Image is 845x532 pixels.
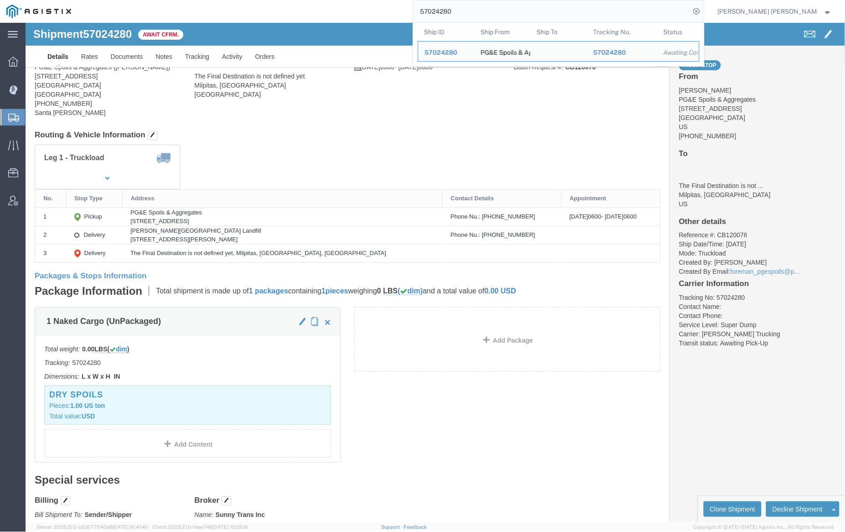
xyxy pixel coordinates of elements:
iframe: FS Legacy Container [26,23,845,522]
div: 57024280 [425,48,468,57]
span: Copyright © [DATE]-[DATE] Agistix Inc., All Rights Reserved [694,523,834,531]
span: [DATE] 10:41:40 [113,524,148,530]
span: 57024280 [593,49,626,56]
th: Ship From [474,23,531,41]
th: Tracking Nu. [587,23,658,41]
img: logo [6,5,71,18]
div: 57024280 [593,48,651,57]
span: Kayte Bray Dogali [718,6,818,16]
span: 57024280 [425,49,457,56]
span: [DATE] 10:25:10 [213,524,248,530]
a: Feedback [404,524,427,530]
th: Ship ID [418,23,474,41]
th: Status [657,23,700,41]
a: Support [381,524,404,530]
span: Server: 2025.21.0-c63077040a8 [36,524,148,530]
th: Ship To [530,23,587,41]
div: Awaiting Confirmation [664,48,693,57]
input: Search for shipment number, reference number [413,0,690,22]
span: Client: 2025.21.0-faee749 [152,524,248,530]
table: Search Results [418,23,704,66]
div: PG&E Spoils & Aggregates [481,42,524,61]
button: [PERSON_NAME] [PERSON_NAME] [717,6,832,17]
